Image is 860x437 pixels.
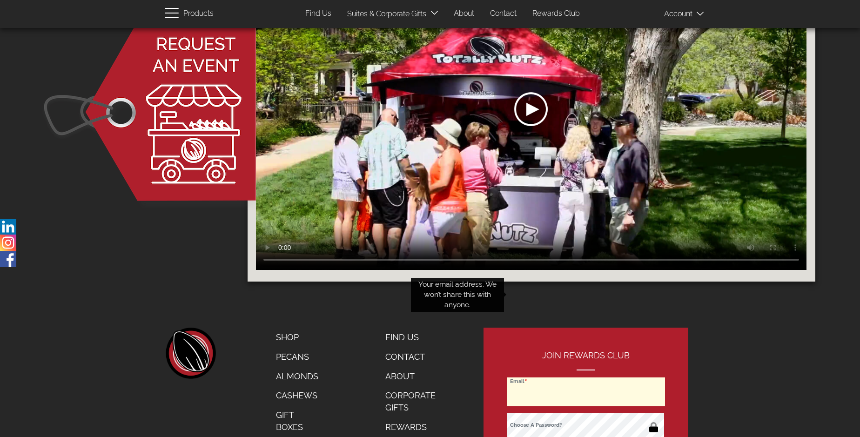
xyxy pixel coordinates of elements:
img: button face; reserve event [34,19,266,217]
a: Pecans [269,347,325,367]
a: Shop [269,328,325,347]
a: Contact [378,347,454,367]
a: Contact [483,5,524,23]
a: About [447,5,481,23]
a: Find Us [378,328,454,347]
a: home [165,328,216,379]
span: Products [183,7,214,20]
a: Rewards Club [525,5,587,23]
input: Email [507,377,665,406]
a: Find Us [298,5,338,23]
a: Gift Boxes [269,405,325,437]
a: Cashews [269,386,325,405]
a: Almonds [269,367,325,386]
a: Suites & Corporate Gifts [340,5,429,23]
a: About [378,367,454,386]
a: Corporate Gifts [378,386,454,417]
div: Your email address. We won’t share this with anyone. [411,278,504,312]
h2: Join Rewards Club [507,351,665,370]
a: Rewards [378,417,454,437]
